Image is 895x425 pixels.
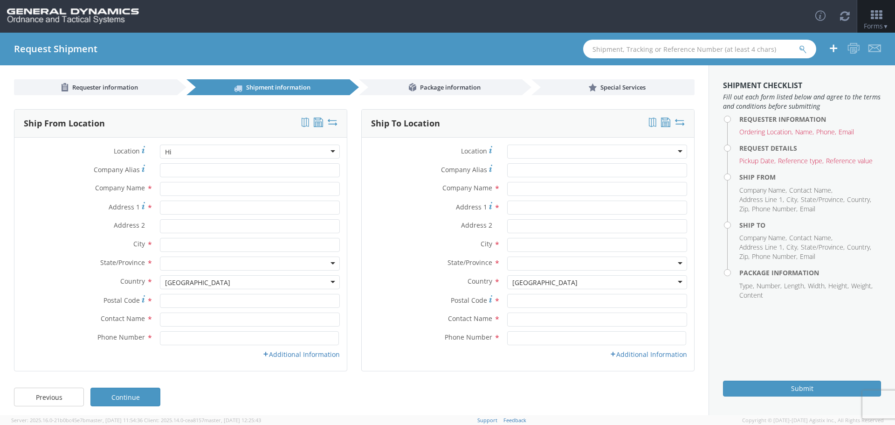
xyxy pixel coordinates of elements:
[468,277,492,286] span: Country
[359,79,522,95] a: Package information
[883,22,888,30] span: ▼
[101,314,145,323] span: Contact Name
[447,258,492,267] span: State/Province
[800,252,815,261] li: Email
[739,291,763,300] li: Content
[246,83,310,91] span: Shipment information
[503,417,526,424] a: Feedback
[14,44,97,54] h4: Request Shipment
[531,79,695,95] a: Special Services
[204,417,261,424] span: master, [DATE] 12:25:43
[742,417,884,424] span: Copyright © [DATE]-[DATE] Agistix Inc., All Rights Reserved
[739,145,881,152] h4: Request Details
[72,83,138,91] span: Requester information
[144,417,261,424] span: Client: 2025.14.0-cea8157
[757,281,782,291] li: Number
[739,174,881,181] h4: Ship From
[103,296,140,305] span: Postal Code
[90,388,160,406] a: Continue
[461,146,487,155] span: Location
[610,350,687,359] a: Additional Information
[165,278,230,287] div: [GEOGRAPHIC_DATA]
[94,165,140,174] span: Company Alias
[95,183,145,192] span: Company Name
[14,388,84,406] a: Previous
[186,79,350,95] a: Shipment information
[600,83,646,91] span: Special Services
[789,186,833,195] li: Contact Name
[114,146,140,155] span: Location
[795,127,814,137] li: Name
[442,183,492,192] span: Company Name
[739,127,793,137] li: Ordering Location
[784,281,805,291] li: Length
[752,204,798,214] li: Phone Number
[100,258,145,267] span: State/Province
[723,92,881,111] span: Fill out each form listed below and agree to the terms and conditions before submitting
[723,381,881,397] button: Submit
[786,195,799,204] li: City
[11,417,143,424] span: Server: 2025.16.0-21b0bc45e7b
[114,221,145,230] span: Address 2
[739,281,754,291] li: Type
[752,252,798,261] li: Phone Number
[786,243,799,252] li: City
[451,296,487,305] span: Postal Code
[420,83,481,91] span: Package information
[262,350,340,359] a: Additional Information
[801,243,845,252] li: State/Province
[97,333,145,341] span: Phone Number
[109,202,140,211] span: Address 1
[847,195,871,204] li: Country
[739,269,881,276] h4: Package Information
[477,417,497,424] a: Support
[133,239,145,248] span: City
[739,204,750,214] li: Zip
[801,195,845,204] li: State/Province
[583,40,816,58] input: Shipment, Tracking or Reference Number (at least 4 chars)
[739,116,881,123] h4: Requester Information
[789,233,833,243] li: Contact Name
[481,239,492,248] span: City
[826,156,873,166] li: Reference value
[723,82,881,90] h3: Shipment Checklist
[456,202,487,211] span: Address 1
[851,281,873,291] li: Weight
[808,281,826,291] li: Width
[371,119,440,128] h3: Ship To Location
[512,278,578,287] div: [GEOGRAPHIC_DATA]
[739,243,784,252] li: Address Line 1
[739,156,776,166] li: Pickup Date
[816,127,836,137] li: Phone
[839,127,854,137] li: Email
[739,195,784,204] li: Address Line 1
[800,204,815,214] li: Email
[864,21,888,30] span: Forms
[778,156,824,166] li: Reference type
[445,333,492,341] span: Phone Number
[448,314,492,323] span: Contact Name
[7,8,139,24] img: gd-ots-0c3321f2eb4c994f95cb.png
[441,165,487,174] span: Company Alias
[847,243,871,252] li: Country
[461,221,492,230] span: Address 2
[739,186,787,195] li: Company Name
[739,233,787,243] li: Company Name
[86,417,143,424] span: master, [DATE] 11:54:36
[739,222,881,229] h4: Ship To
[24,119,105,128] h3: Ship From Location
[828,281,849,291] li: Height
[120,277,145,286] span: Country
[14,79,177,95] a: Requester information
[739,252,750,261] li: Zip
